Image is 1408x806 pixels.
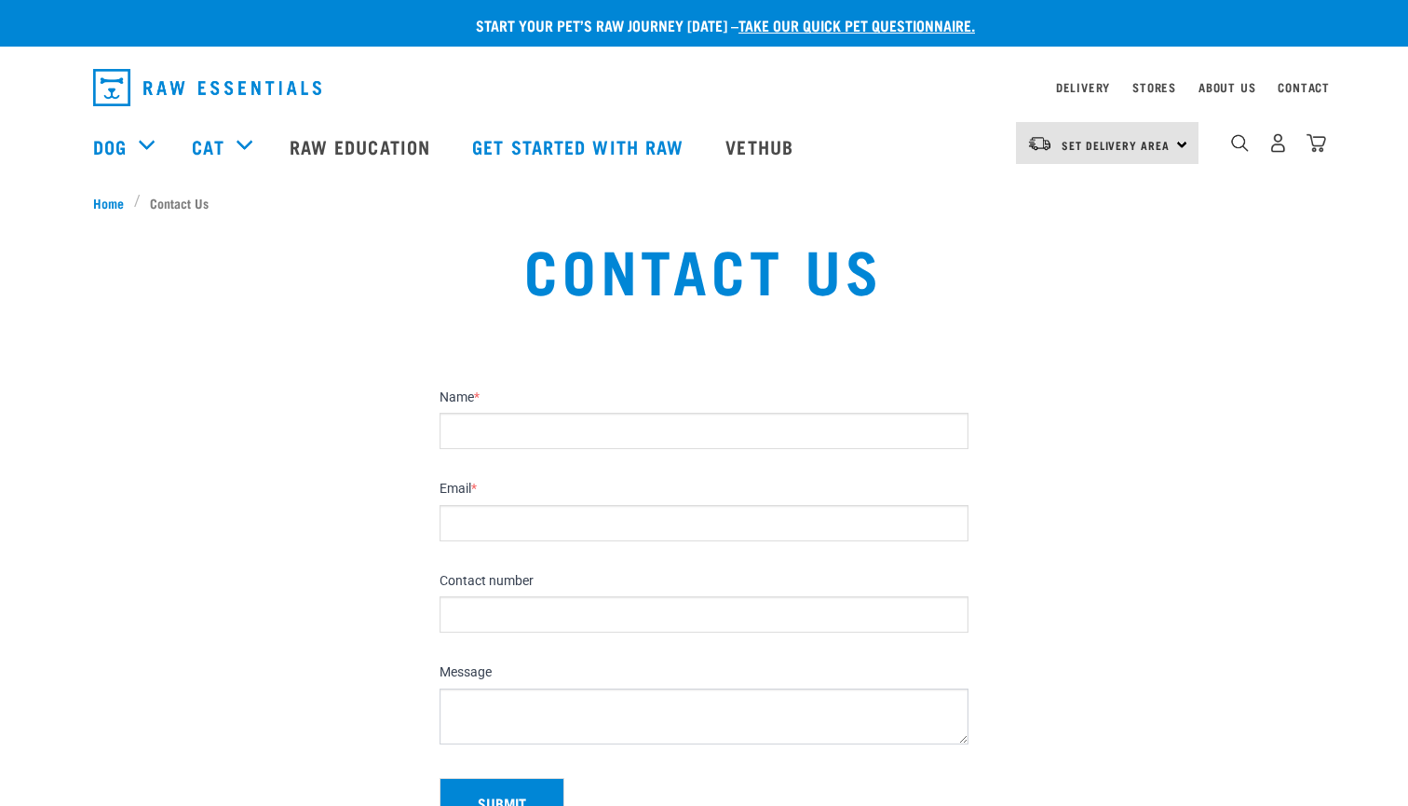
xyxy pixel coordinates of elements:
a: Delivery [1056,84,1110,90]
label: Contact number [440,573,968,590]
h1: Contact Us [268,235,1140,302]
nav: dropdown navigation [78,61,1330,114]
a: Cat [192,132,223,160]
a: Contact [1278,84,1330,90]
a: take our quick pet questionnaire. [738,20,975,29]
a: Get started with Raw [454,109,707,184]
a: Raw Education [271,109,454,184]
label: Email [440,481,968,498]
a: Stores [1132,84,1176,90]
img: home-icon-1@2x.png [1231,134,1249,152]
a: Home [93,193,134,212]
label: Message [440,664,968,681]
img: home-icon@2x.png [1306,133,1326,153]
span: Home [93,193,124,212]
label: Name [440,389,968,406]
a: Dog [93,132,127,160]
a: Vethub [707,109,817,184]
img: Raw Essentials Logo [93,69,321,106]
a: About Us [1198,84,1255,90]
span: Set Delivery Area [1062,142,1170,148]
img: user.png [1268,133,1288,153]
nav: breadcrumbs [93,193,1315,212]
img: van-moving.png [1027,135,1052,152]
